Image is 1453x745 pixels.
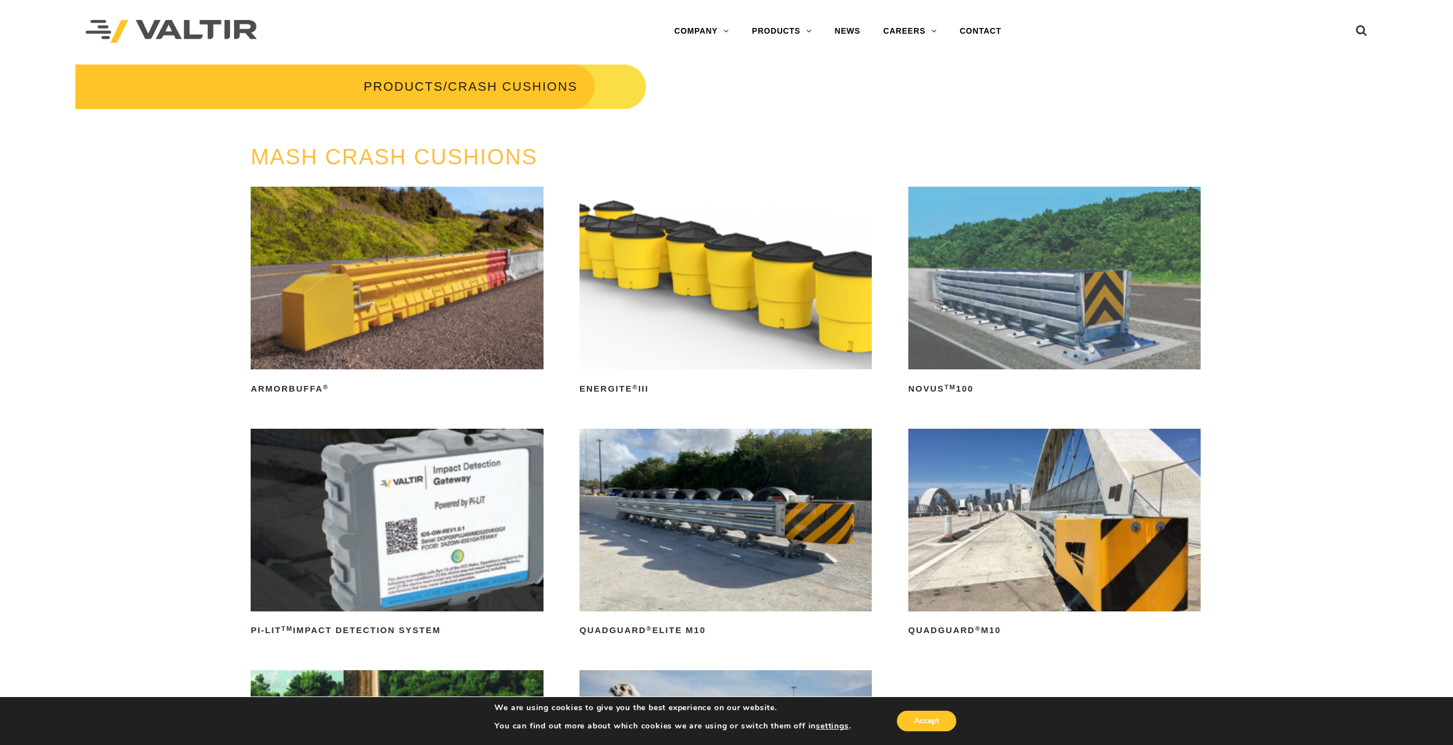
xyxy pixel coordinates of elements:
sup: TM [281,625,293,632]
h2: ArmorBuffa [251,380,543,398]
button: Accept [897,711,956,731]
a: PRODUCTS [364,79,443,94]
p: We are using cookies to give you the best experience on our website. [494,703,851,713]
a: CAREERS [872,20,948,43]
sup: ® [646,625,652,632]
img: Valtir [86,20,257,43]
a: CONTACT [948,20,1013,43]
sup: ® [323,384,329,390]
a: COMPANY [663,20,740,43]
a: PI-LITTMImpact Detection System [251,429,543,640]
span: CRASH CUSHIONS [448,79,578,94]
a: PRODUCTS [740,20,823,43]
p: You can find out more about which cookies we are using or switch them off in . [494,721,851,731]
h2: QuadGuard M10 [908,622,1201,640]
sup: ® [975,625,981,632]
a: NOVUSTM100 [908,187,1201,398]
button: settings [816,721,848,731]
h2: PI-LIT Impact Detection System [251,622,543,640]
h2: QuadGuard Elite M10 [579,622,872,640]
a: ENERGITE®III [579,187,872,398]
h2: ENERGITE III [579,380,872,398]
sup: TM [944,384,956,390]
sup: ® [633,384,638,390]
a: QuadGuard®M10 [908,429,1201,640]
h2: NOVUS 100 [908,380,1201,398]
a: QuadGuard®Elite M10 [579,429,872,640]
a: NEWS [823,20,872,43]
a: MASH CRASH CUSHIONS [251,145,538,169]
a: ArmorBuffa® [251,187,543,398]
